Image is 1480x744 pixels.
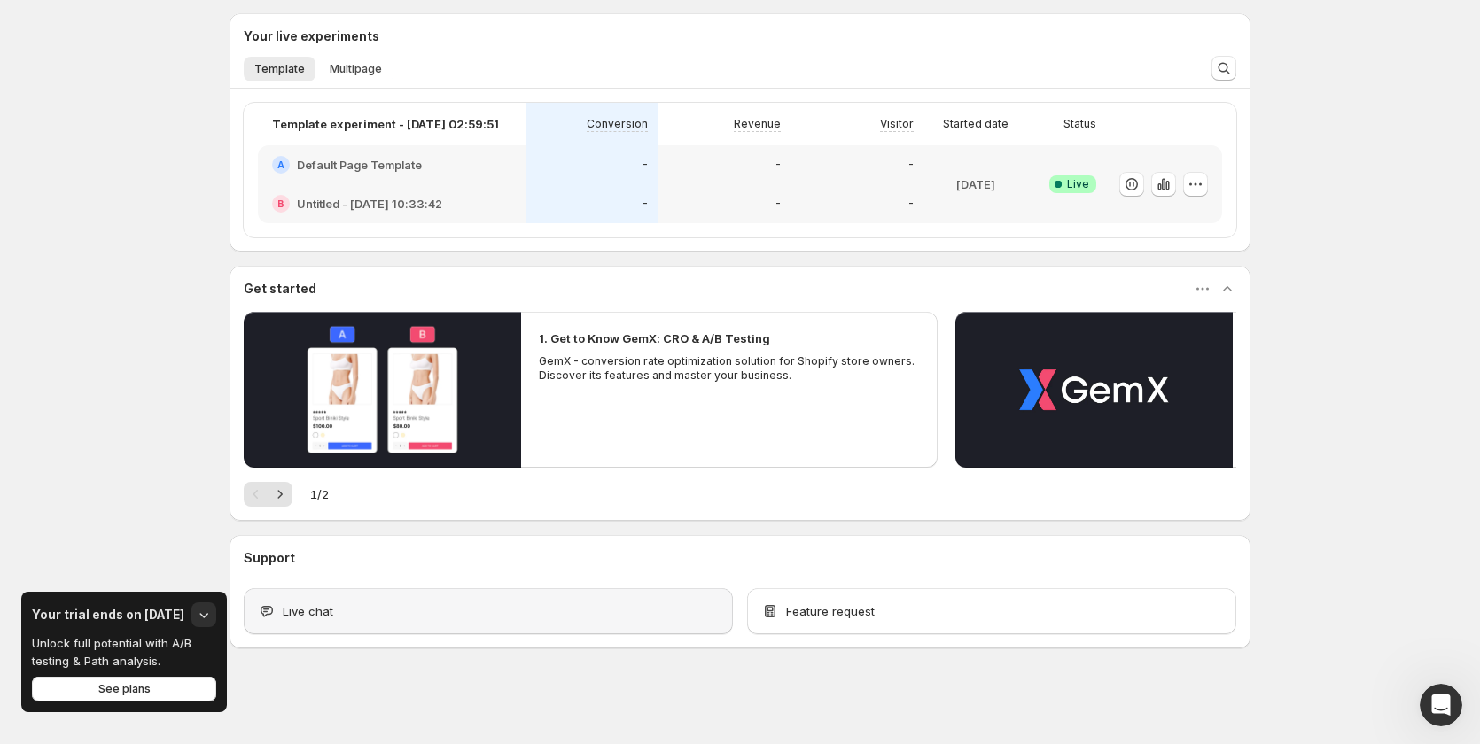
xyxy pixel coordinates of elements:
[880,117,914,131] p: Visitor
[539,329,770,347] h2: 1. Get to Know GemX: CRO & A/B Testing
[643,158,648,172] p: -
[775,197,781,211] p: -
[908,158,914,172] p: -
[98,682,151,696] span: See plans
[36,253,296,272] div: Send us a message
[32,606,184,624] h3: Your trial ends on [DATE]
[244,549,295,567] h3: Support
[305,28,337,60] div: Close
[177,553,354,624] button: Messages
[244,312,521,468] button: Play video
[277,159,284,170] h2: A
[943,117,1009,131] p: Started date
[236,597,297,609] span: Messages
[35,126,319,186] p: Hi [PERSON_NAME] 👋
[297,156,422,174] h2: Default Page Template
[32,677,216,701] button: See plans
[955,312,1233,468] button: Play video
[330,62,382,76] span: Multipage
[956,175,995,193] p: [DATE]
[68,597,108,609] span: Home
[18,238,337,306] div: Send us a messageWe typically reply in a few hours
[272,115,499,133] p: Template experiment - [DATE] 02:59:51
[643,197,648,211] p: -
[775,158,781,172] p: -
[908,197,914,211] p: -
[539,354,920,383] p: GemX - conversion rate optimization solution for Shopify store owners. Discover its features and ...
[1067,177,1089,191] span: Live
[1063,117,1096,131] p: Status
[277,198,284,209] h2: B
[35,186,319,216] p: How can we help?
[36,272,296,291] div: We typically reply in a few hours
[32,634,204,670] p: Unlock full potential with A/B testing & Path analysis.
[1420,684,1462,726] iframe: Intercom live chat
[244,482,292,507] nav: Pagination
[786,602,875,620] span: Feature request
[244,27,379,45] h3: Your live experiments
[1211,56,1236,81] button: Search and filter results
[244,280,316,298] h3: Get started
[254,62,305,76] span: Template
[283,602,333,620] span: Live chat
[587,117,648,131] p: Conversion
[734,117,781,131] p: Revenue
[268,482,292,507] button: Next
[310,485,329,503] span: 1 / 2
[297,195,442,213] h2: Untitled - [DATE] 10:33:42
[35,28,71,64] img: Profile image for Antony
